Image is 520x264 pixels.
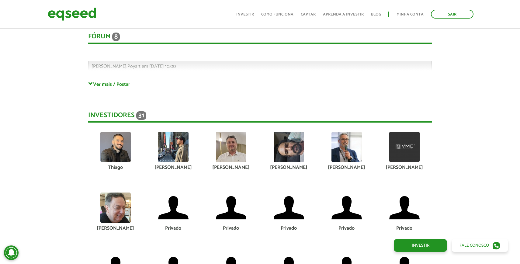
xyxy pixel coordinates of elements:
img: picture-112095-1687613792.jpg [158,132,189,162]
div: Privado [207,226,255,231]
a: Fale conosco [452,239,508,252]
span: [PERSON_NAME].Poyart em [DATE] 10:00 [92,62,176,71]
img: default-user.png [274,193,304,223]
img: EqSeed [48,6,96,22]
a: Sair [431,10,473,19]
div: Privado [380,226,429,231]
div: [PERSON_NAME] [149,165,198,170]
div: Privado [265,226,313,231]
div: [PERSON_NAME] [265,165,313,170]
img: picture-112313-1743624016.jpg [331,132,362,162]
div: Privado [322,226,371,231]
span: 31 [136,111,146,120]
img: default-user.png [389,193,420,223]
a: Blog [371,12,381,16]
div: [PERSON_NAME] [322,165,371,170]
a: Minha conta [397,12,424,16]
div: [PERSON_NAME] [91,226,140,231]
span: 8 [112,33,120,41]
a: Como funciona [261,12,293,16]
a: Investir [394,239,447,252]
div: [PERSON_NAME] [380,165,429,170]
div: [PERSON_NAME] [207,165,255,170]
div: Fórum [88,33,432,44]
div: Privado [149,226,198,231]
img: picture-112624-1716663541.png [100,193,131,223]
img: picture-121595-1719786865.jpg [274,132,304,162]
img: picture-72979-1756068561.jpg [100,132,131,162]
img: picture-126834-1752512559.jpg [216,132,246,162]
a: Ver mais / Postar [88,81,432,87]
a: Investir [236,12,254,16]
img: default-user.png [331,193,362,223]
a: Captar [301,12,316,16]
img: default-user.png [158,193,189,223]
div: Thiago [91,165,140,170]
a: Aprenda a investir [323,12,364,16]
img: default-user.png [216,193,246,223]
div: Investidores [88,111,432,123]
img: picture-100036-1732821753.png [389,132,420,162]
